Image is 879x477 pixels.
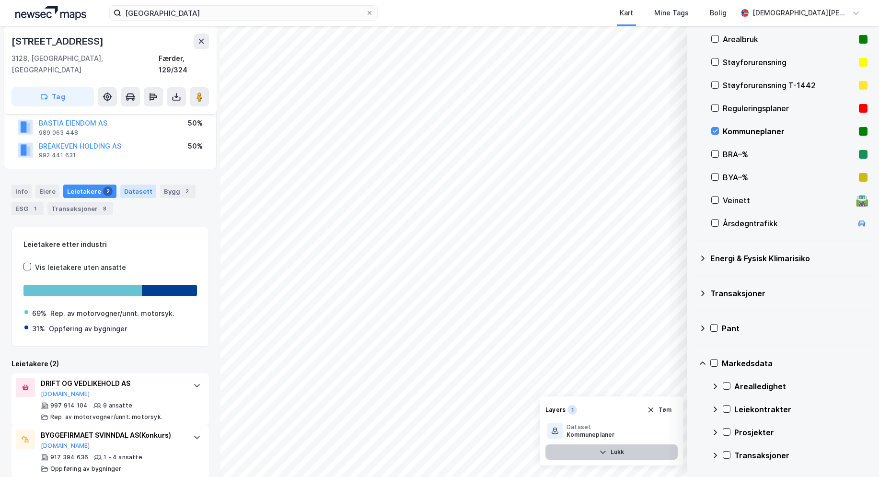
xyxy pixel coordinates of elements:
div: Færder, 129/324 [159,53,209,76]
div: Mine Tags [654,7,689,19]
div: Reguleringsplaner [723,103,855,114]
div: Transaksjoner [710,288,867,299]
input: Søk på adresse, matrikkel, gårdeiere, leietakere eller personer [121,6,366,20]
div: Layers [545,406,566,414]
div: 1 [567,405,577,415]
div: Markedsdata [722,358,867,369]
div: Arealledighet [734,381,867,392]
div: Bygg [160,185,196,198]
div: 917 394 636 [50,454,88,461]
div: DRIFT OG VEDLIKEHOLD AS [41,378,184,389]
div: Datasett [120,185,156,198]
div: Arealbruk [723,34,855,45]
div: Rep. av motorvogner/unnt. motorsyk. [50,308,174,319]
div: Leietakere (2) [12,358,209,370]
div: 997 914 104 [50,402,88,409]
div: Leiekontrakter [734,404,867,415]
div: BYGGEFIRMAET SVINNDAL AS (Konkurs) [41,430,184,441]
button: Tag [12,87,94,106]
div: 🛣️ [856,194,868,207]
div: Transaksjoner [47,202,113,215]
div: Info [12,185,32,198]
div: Bolig [710,7,727,19]
div: 992 441 631 [39,151,76,159]
div: Støyforurensning T-1442 [723,80,855,91]
iframe: Chat Widget [831,431,879,477]
div: Pant [722,323,867,334]
div: Transaksjoner [734,450,867,461]
button: Lukk [545,444,678,460]
div: Kontrollprogram for chat [831,431,879,477]
div: 50% [188,117,203,129]
div: 8 [100,204,109,213]
div: 69% [32,308,46,319]
img: logo.a4113a55bc3d86da70a041830d287a7e.svg [15,6,86,20]
div: [DEMOGRAPHIC_DATA][PERSON_NAME] [752,7,848,19]
div: Årsdøgntrafikk [723,218,852,229]
div: 31% [32,323,45,335]
div: ESG [12,202,44,215]
div: BRA–% [723,149,855,160]
button: [DOMAIN_NAME] [41,442,90,450]
div: BYA–% [723,172,855,183]
div: 2 [182,186,192,196]
div: Leietakere [63,185,116,198]
div: Vis leietakere uten ansatte [35,262,126,273]
div: Leietakere etter industri [23,239,197,250]
div: Veinett [723,195,852,206]
div: 1 [30,204,40,213]
div: Kommuneplaner [723,126,855,137]
div: 50% [188,140,203,152]
div: Rep. av motorvogner/unnt. motorsyk. [50,413,162,421]
div: Oppføring av bygninger [49,323,127,335]
div: Kart [620,7,633,19]
button: Tøm [641,402,678,418]
div: Energi & Fysisk Klimarisiko [710,253,867,264]
div: Støyforurensning [723,57,855,68]
div: [STREET_ADDRESS] [12,34,105,49]
div: 989 063 448 [39,129,78,137]
div: Kommuneplaner [567,431,615,439]
button: [DOMAIN_NAME] [41,390,90,398]
div: 9 ansatte [103,402,132,409]
div: Eiere [35,185,59,198]
div: Dataset [567,423,615,431]
div: 1 - 4 ansatte [104,454,142,461]
div: 3128, [GEOGRAPHIC_DATA], [GEOGRAPHIC_DATA] [12,53,159,76]
div: 2 [103,186,113,196]
div: Prosjekter [734,427,867,438]
div: Oppføring av bygninger [50,465,121,473]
